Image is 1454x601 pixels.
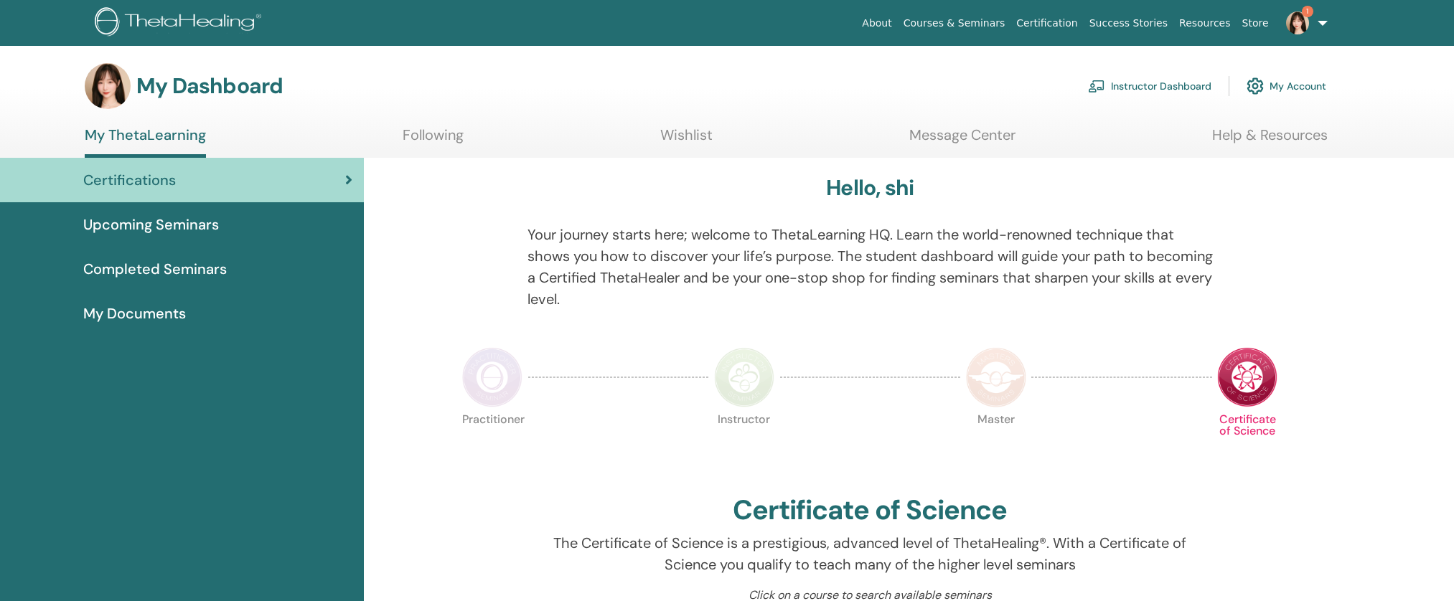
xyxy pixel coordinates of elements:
[95,7,266,39] img: logo.png
[1088,70,1211,102] a: Instructor Dashboard
[733,494,1007,527] h2: Certificate of Science
[1217,347,1277,407] img: Certificate of Science
[898,10,1011,37] a: Courses & Seminars
[1247,70,1326,102] a: My Account
[83,258,227,280] span: Completed Seminars
[1217,414,1277,474] p: Certificate of Science
[1247,74,1264,98] img: cog.svg
[85,63,131,109] img: default.jpg
[909,126,1016,154] a: Message Center
[527,224,1213,310] p: Your journey starts here; welcome to ThetaLearning HQ. Learn the world-renowned technique that sh...
[83,214,219,235] span: Upcoming Seminars
[826,175,914,201] h3: Hello, shi
[527,532,1213,575] p: The Certificate of Science is a prestigious, advanced level of ThetaHealing®. With a Certificate ...
[462,347,522,407] img: Practitioner
[403,126,464,154] a: Following
[462,414,522,474] p: Practitioner
[966,347,1026,407] img: Master
[136,73,283,99] h3: My Dashboard
[714,347,774,407] img: Instructor
[85,126,206,158] a: My ThetaLearning
[1084,10,1173,37] a: Success Stories
[1237,10,1275,37] a: Store
[1088,80,1105,93] img: chalkboard-teacher.svg
[1173,10,1237,37] a: Resources
[1010,10,1083,37] a: Certification
[660,126,713,154] a: Wishlist
[83,303,186,324] span: My Documents
[856,10,897,37] a: About
[1286,11,1309,34] img: default.jpg
[714,414,774,474] p: Instructor
[83,169,176,191] span: Certifications
[1302,6,1313,17] span: 1
[1212,126,1328,154] a: Help & Resources
[966,414,1026,474] p: Master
